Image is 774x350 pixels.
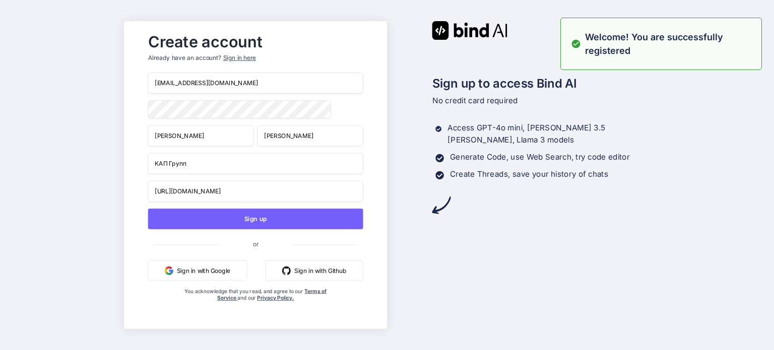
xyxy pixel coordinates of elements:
p: Already have an account? [148,54,363,62]
input: Your company name [148,153,363,174]
input: Email [148,73,363,94]
input: First Name [148,125,253,146]
h2: Create account [148,35,363,48]
h2: Sign up to access Bind AI [432,74,650,92]
button: Sign in with Google [148,260,246,281]
p: Access GPT-4o mini, [PERSON_NAME] 3.5 [PERSON_NAME], Llama 3 models [447,122,650,147]
button: Sign up [148,208,363,229]
div: Sign in here [223,54,255,62]
a: Privacy Policy. [257,295,294,301]
p: Generate Code, use Web Search, try code editor [450,151,629,163]
p: Create Threads, save your history of chats [450,168,608,180]
p: No credit card required [432,95,650,107]
img: alert [571,30,581,57]
input: Company website [148,181,363,202]
div: You acknowledge that you read, and agree to our and our [184,288,328,322]
img: github [282,266,291,275]
img: google [165,266,173,275]
input: Last Name [257,125,363,146]
button: Sign in with Github [266,260,363,281]
a: Terms of Service [217,288,327,301]
span: or [218,233,292,254]
p: Welcome! You are successfully registered [585,30,755,57]
img: arrow [432,196,450,215]
img: Bind AI logo [432,21,507,40]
